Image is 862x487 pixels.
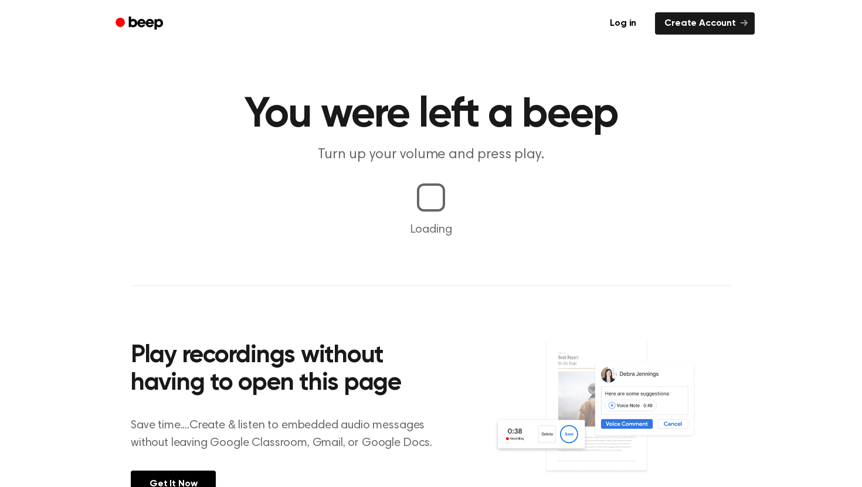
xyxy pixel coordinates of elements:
[107,12,174,35] a: Beep
[131,342,447,398] h2: Play recordings without having to open this page
[131,94,731,136] h1: You were left a beep
[131,417,447,452] p: Save time....Create & listen to embedded audio messages without leaving Google Classroom, Gmail, ...
[14,221,848,239] p: Loading
[598,10,648,37] a: Log in
[206,145,656,165] p: Turn up your volume and press play.
[655,12,755,35] a: Create Account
